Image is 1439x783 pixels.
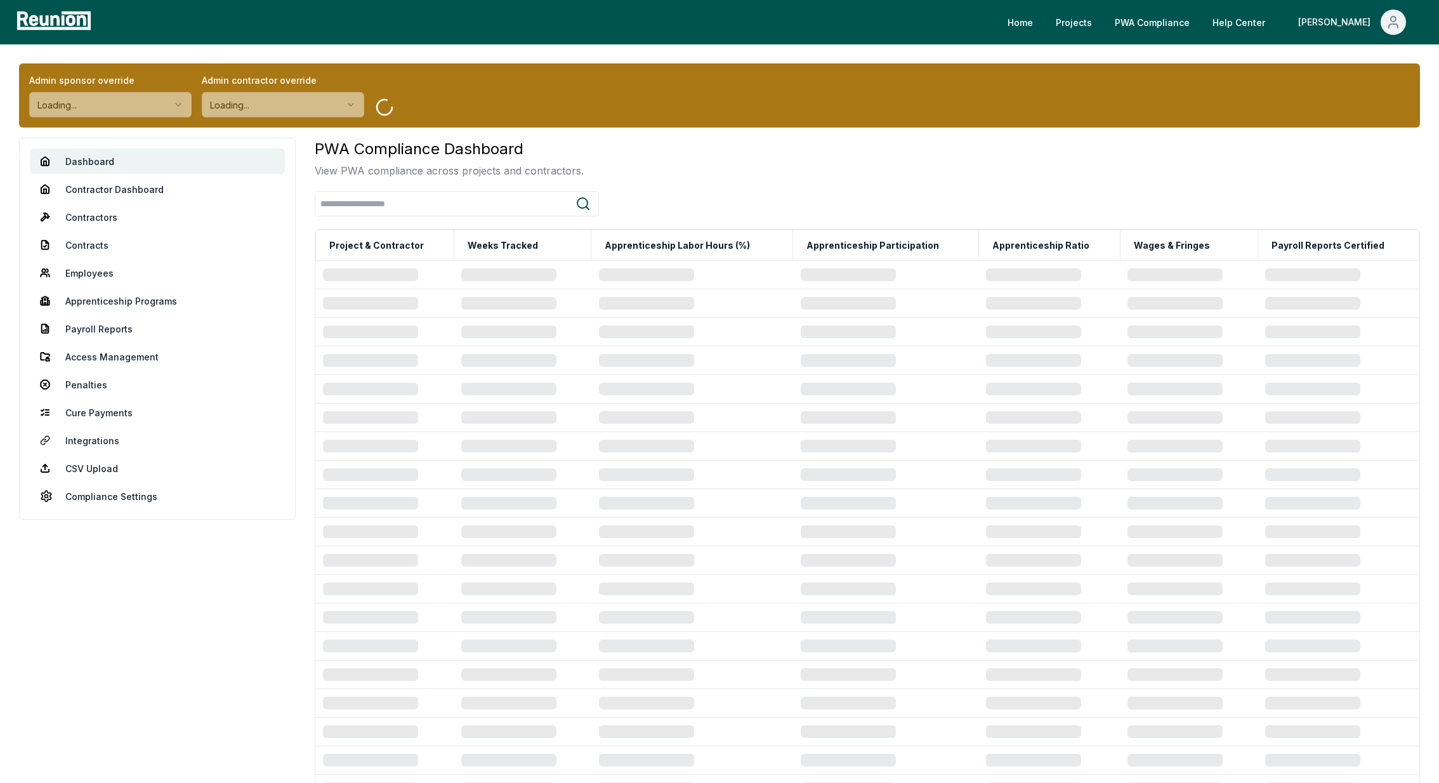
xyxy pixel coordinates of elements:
a: Employees [30,260,285,286]
button: Payroll Reports Certified [1269,233,1387,258]
button: Project & Contractor [327,233,426,258]
a: Penalties [30,372,285,397]
button: Apprenticeship Ratio [990,233,1092,258]
a: Help Center [1202,10,1275,35]
a: Payroll Reports [30,316,285,341]
a: Integrations [30,428,285,453]
a: Contractors [30,204,285,230]
a: Contracts [30,232,285,258]
div: [PERSON_NAME] [1298,10,1376,35]
a: Compliance Settings [30,484,285,509]
a: Access Management [30,344,285,369]
button: Apprenticeship Participation [804,233,942,258]
a: Dashboard [30,148,285,174]
a: CSV Upload [30,456,285,481]
nav: Main [997,10,1426,35]
h3: PWA Compliance Dashboard [315,138,584,161]
a: PWA Compliance [1105,10,1200,35]
a: Apprenticeship Programs [30,288,285,313]
p: View PWA compliance across projects and contractors. [315,163,584,178]
a: Contractor Dashboard [30,176,285,202]
label: Admin sponsor override [29,74,192,87]
button: Weeks Tracked [465,233,541,258]
a: Projects [1046,10,1102,35]
a: Home [997,10,1043,35]
button: Wages & Fringes [1131,233,1212,258]
label: Admin contractor override [202,74,364,87]
button: Apprenticeship Labor Hours (%) [602,233,752,258]
button: [PERSON_NAME] [1288,10,1416,35]
a: Cure Payments [30,400,285,425]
